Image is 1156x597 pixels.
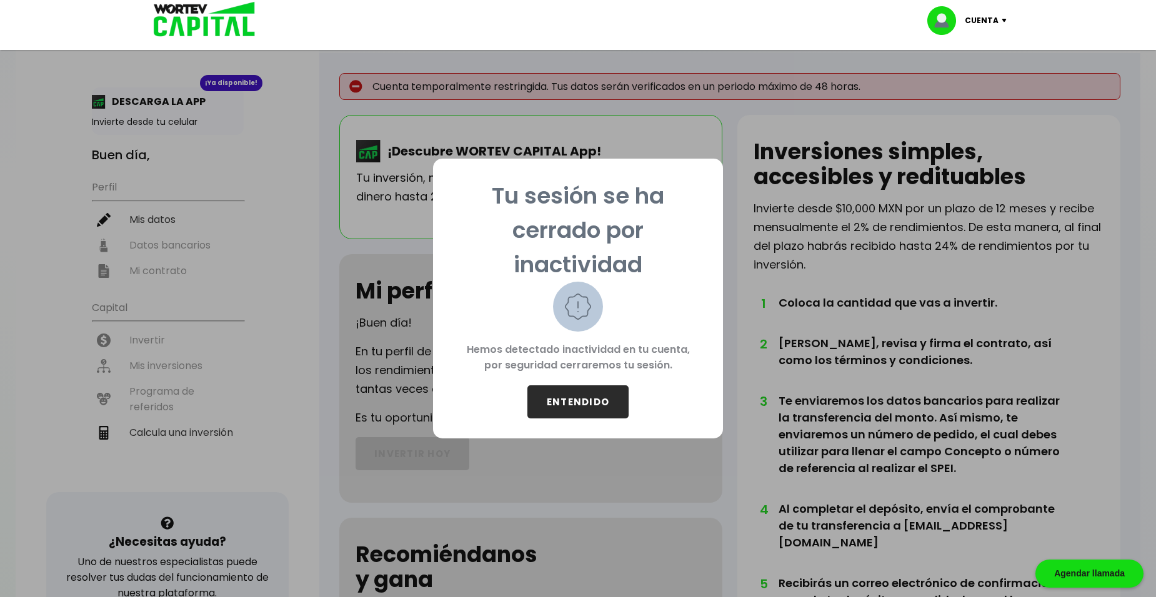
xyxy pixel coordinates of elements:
[927,6,965,35] img: profile-image
[1035,560,1144,588] div: Agendar llamada
[453,332,703,385] p: Hemos detectado inactividad en tu cuenta, por seguridad cerraremos tu sesión.
[527,385,629,418] button: ENTENDIDO
[553,282,603,332] img: warning
[453,179,703,282] p: Tu sesión se ha cerrado por inactividad
[965,11,999,30] p: Cuenta
[999,19,1015,22] img: icon-down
